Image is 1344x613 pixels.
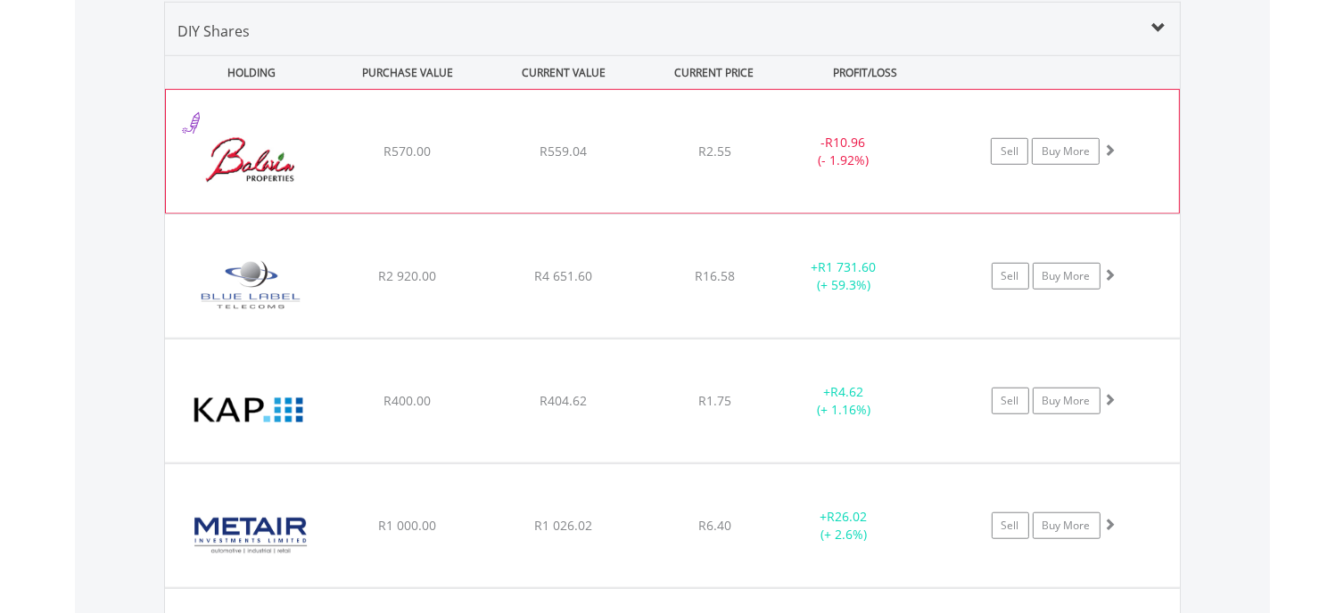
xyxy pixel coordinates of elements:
div: - (- 1.92%) [776,134,910,169]
span: R10.96 [825,134,865,151]
span: R404.62 [540,392,587,409]
a: Sell [991,138,1028,165]
a: Buy More [1033,263,1101,290]
div: + (+ 1.16%) [777,383,911,419]
span: R1 026.02 [534,517,592,534]
div: PROFIT/LOSS [789,56,942,89]
span: R559.04 [540,143,587,159]
span: R4.62 [830,383,863,400]
div: CURRENT VALUE [488,56,640,89]
span: R1 000.00 [378,517,436,534]
span: DIY Shares [178,21,251,41]
span: R16.58 [695,267,735,284]
span: R1 731.60 [818,258,876,275]
span: R6.40 [698,517,731,534]
img: EQU.ZA.BLU.png [174,237,327,333]
a: Buy More [1032,138,1100,165]
span: R1.75 [698,392,731,409]
img: EQU.ZA.BWN.png [175,112,328,208]
div: CURRENT PRICE [643,56,785,89]
span: R2 920.00 [378,267,436,284]
span: R400.00 [383,392,431,409]
a: Sell [992,388,1029,414]
a: Sell [992,512,1029,539]
a: Sell [992,263,1029,290]
a: Buy More [1033,388,1101,414]
a: Buy More [1033,512,1101,539]
span: R2.55 [698,143,731,159]
span: R570.00 [383,143,431,159]
img: EQU.ZA.MTA.png [174,486,327,583]
div: + (+ 2.6%) [777,508,911,544]
div: + (+ 59.3%) [777,258,911,294]
img: EQU.ZA.KAP.png [174,362,327,458]
div: PURCHASE VALUE [332,56,484,89]
span: R26.02 [827,508,867,525]
span: R4 651.60 [534,267,592,284]
div: HOLDING [166,56,328,89]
